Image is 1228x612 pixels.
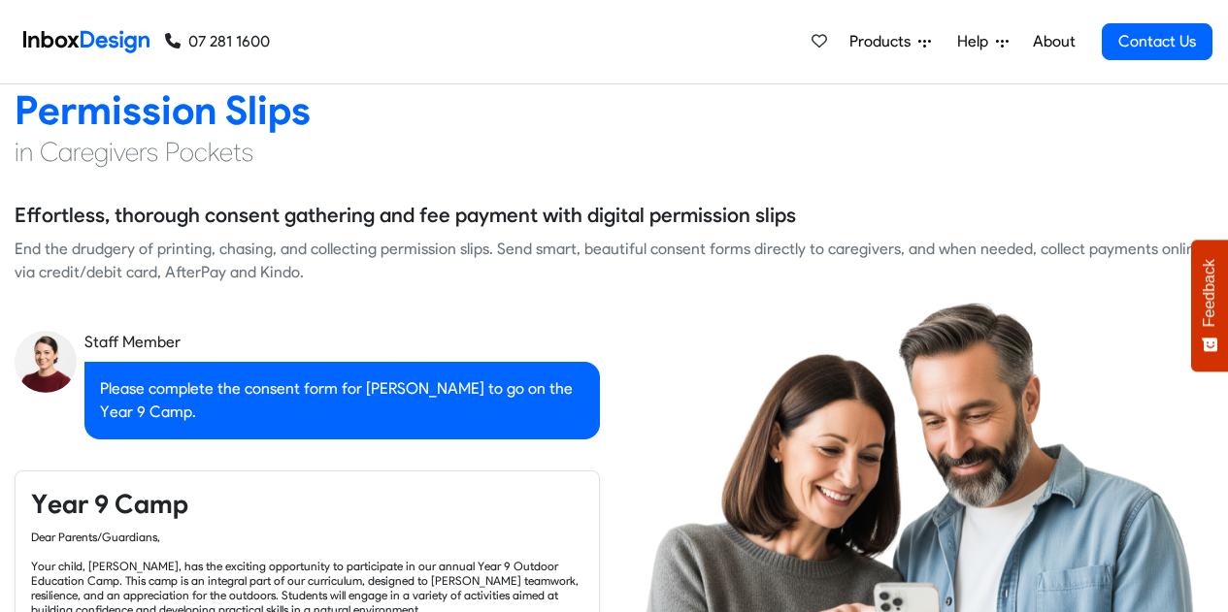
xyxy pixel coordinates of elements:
[1027,22,1080,61] a: About
[949,22,1016,61] a: Help
[849,30,918,53] span: Products
[15,238,1213,284] div: End the drudgery of printing, chasing, and collecting permission slips. Send smart, beautiful con...
[84,331,600,354] div: Staff Member
[957,30,996,53] span: Help
[842,22,939,61] a: Products
[15,201,796,230] h5: Effortless, thorough consent gathering and fee payment with digital permission slips
[31,487,583,522] h4: Year 9 Camp
[15,135,1213,170] h4: in Caregivers Pockets
[15,85,1213,135] h2: Permission Slips
[165,30,270,53] a: 07 281 1600
[1191,240,1228,371] button: Feedback - Show survey
[1201,259,1218,327] span: Feedback
[15,331,77,393] img: staff_avatar.png
[1102,23,1212,60] a: Contact Us
[84,362,600,439] div: Please complete the consent form for [PERSON_NAME] to go on the Year 9 Camp.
